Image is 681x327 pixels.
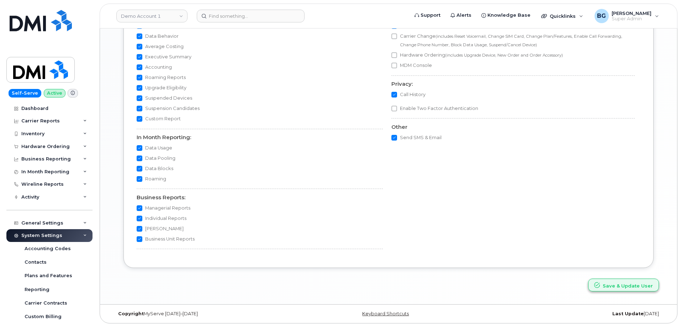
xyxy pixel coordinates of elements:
a: Support [410,8,445,22]
label: Suspended Devices [137,94,192,102]
input: MDM Console [391,63,397,68]
input: Data Behavior [137,33,142,39]
input: Individual Reports [137,216,142,221]
span: BG [597,12,606,20]
span: Super Admin [612,16,651,22]
h4: In Month Reporting: [137,135,383,141]
input: Hardware Ordering(includes Upgrade Device, New Order and Order Accessory) [391,52,397,58]
input: Carrier Change(includes Reset Voicemail, Change SIM Card, Change Plan/Features, Enable Call Forwa... [391,33,397,39]
small: (includes Upgrade Device, New Order and Order Accessory) [445,53,563,58]
input: Suspended Devices [137,95,142,101]
label: Roaming Reports [137,73,186,82]
input: Suspension Candidates [137,106,142,111]
input: Managerial Reports [137,205,142,211]
a: Knowledge Base [476,8,535,22]
button: Save & Update User [588,279,659,292]
label: Managerial Reports [137,204,190,212]
span: Support [421,12,440,19]
a: Alerts [445,8,476,22]
label: Data Behavior [137,32,179,41]
small: (includes Reset Voicemail, Change SIM Card, Change Plan/Features, Enable Call Forwarding, Change ... [400,34,622,47]
label: Accounting [137,63,172,72]
label: Upgrade Eligibility [137,84,186,92]
input: Enable Two Factor Authentication [391,106,397,111]
input: Find something... [197,10,305,22]
label: Enable Two Factor Authentication [391,104,478,113]
input: Accounting [137,64,142,70]
h4: Privacy: [391,81,635,87]
h4: Business Reports: [137,195,383,201]
div: [DATE] [480,311,664,317]
span: Quicklinks [550,13,576,19]
label: Send SMS & Email [391,133,442,142]
label: Individual Reports [137,214,186,223]
label: Data Usage [137,144,172,152]
input: Data Blocks [137,166,142,172]
div: Bill Geary [590,9,664,23]
input: Average Costing [137,44,142,49]
label: Suspension Candidates [137,104,200,113]
strong: Last Update [612,311,644,316]
input: Call History [391,92,397,97]
label: Data Pooling [137,154,175,163]
label: Executive Summary [137,53,191,61]
label: MDM Console [391,61,432,70]
input: [PERSON_NAME] [137,226,142,232]
label: Data Blocks [137,164,173,173]
a: Demo Account 1 [116,10,188,22]
div: MyServe [DATE]–[DATE] [113,311,297,317]
label: Hardware Ordering [391,51,563,59]
label: Business Unit Reports [137,235,195,243]
label: Call History [391,90,426,99]
input: Roaming Reports [137,75,142,80]
input: Upgrade Eligibility [137,85,142,91]
div: Quicklinks [536,9,588,23]
label: [PERSON_NAME] [137,225,184,233]
strong: Copyright [118,311,144,316]
span: Alerts [456,12,471,19]
label: Carrier Change [391,32,629,49]
span: [PERSON_NAME] [612,10,651,16]
label: Custom Report [137,115,181,123]
span: Knowledge Base [487,12,530,19]
label: Average Costing [137,42,184,51]
h4: Other [391,124,635,130]
a: Keyboard Shortcuts [362,311,409,316]
input: Data Pooling [137,155,142,161]
input: Executive Summary [137,54,142,60]
input: Send SMS & Email [391,135,397,141]
input: Custom Report [137,116,142,122]
input: Roaming [137,176,142,182]
label: Roaming [137,175,166,183]
input: Data Usage [137,145,142,151]
input: Business Unit Reports [137,236,142,242]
